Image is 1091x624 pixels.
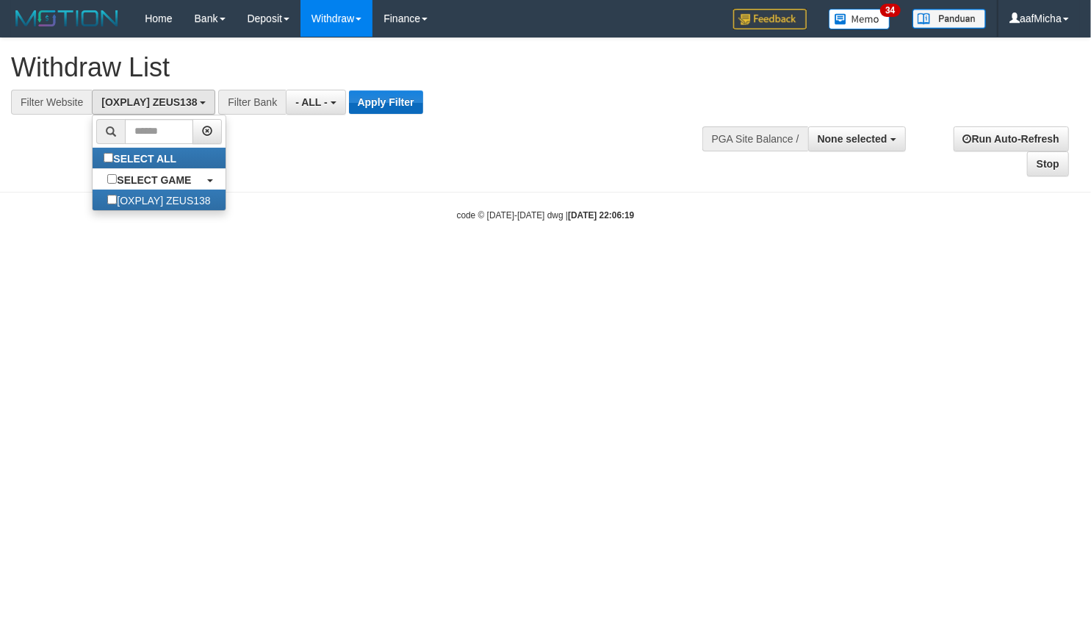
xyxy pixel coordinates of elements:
div: Filter Bank [218,90,286,115]
button: None selected [808,126,906,151]
small: code © [DATE]-[DATE] dwg | [457,210,635,220]
img: Feedback.jpg [733,9,807,29]
label: SELECT ALL [93,148,191,168]
input: [OXPLAY] ZEUS138 [107,195,117,204]
div: PGA Site Balance / [702,126,808,151]
span: [OXPLAY] ZEUS138 [101,96,197,108]
span: None selected [818,133,887,145]
a: Stop [1027,151,1069,176]
strong: [DATE] 22:06:19 [568,210,634,220]
label: [OXPLAY] ZEUS138 [93,190,225,210]
img: MOTION_logo.png [11,7,123,29]
h1: Withdraw List [11,53,713,82]
a: Run Auto-Refresh [954,126,1069,151]
button: - ALL - [286,90,345,115]
a: SELECT GAME [93,169,225,190]
div: Filter Website [11,90,92,115]
img: Button%20Memo.svg [829,9,890,29]
img: panduan.png [912,9,986,29]
input: SELECT GAME [107,174,117,184]
span: - ALL - [295,96,328,108]
b: SELECT GAME [117,174,191,186]
button: Apply Filter [349,90,423,114]
input: SELECT ALL [104,153,113,162]
button: [OXPLAY] ZEUS138 [92,90,215,115]
span: 34 [880,4,900,17]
